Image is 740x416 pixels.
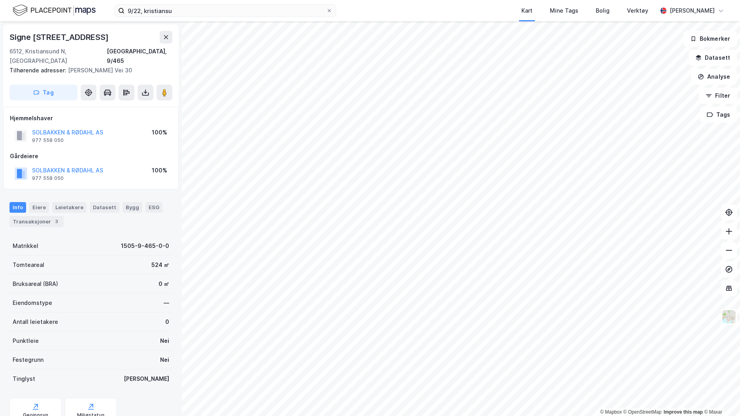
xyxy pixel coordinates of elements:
button: Bokmerker [683,31,737,47]
div: Mine Tags [550,6,578,15]
div: Tomteareal [13,260,44,270]
div: 524 ㎡ [151,260,169,270]
input: Søk på adresse, matrikkel, gårdeiere, leietakere eller personer [125,5,326,17]
div: Signe [STREET_ADDRESS] [9,31,110,43]
img: Z [721,309,736,324]
div: [PERSON_NAME] Vei 30 [9,66,166,75]
div: [PERSON_NAME] [124,374,169,384]
div: Eiere [29,202,49,212]
div: — [164,298,169,308]
button: Analyse [691,69,737,85]
div: 100% [152,166,167,175]
div: Punktleie [13,336,39,346]
div: Bolig [596,6,610,15]
div: 1505-9-465-0-0 [121,241,169,251]
div: 100% [152,128,167,137]
div: Gårdeiere [10,151,172,161]
span: Tilhørende adresser: [9,67,68,74]
a: Mapbox [600,409,622,415]
div: 0 ㎡ [159,279,169,289]
a: OpenStreetMap [623,409,662,415]
div: ESG [145,202,162,212]
div: Eiendomstype [13,298,52,308]
a: Improve this map [664,409,703,415]
div: Festegrunn [13,355,43,365]
button: Filter [699,88,737,104]
div: Info [9,202,26,212]
div: Nei [160,355,169,365]
div: Verktøy [627,6,648,15]
button: Datasett [689,50,737,66]
div: [GEOGRAPHIC_DATA], 9/465 [107,47,172,66]
div: Leietakere [52,202,87,212]
div: Datasett [90,202,119,212]
div: 3 [53,217,60,225]
div: 977 558 050 [32,175,64,182]
div: 0 [165,317,169,327]
div: 6512, Kristiansund N, [GEOGRAPHIC_DATA] [9,47,107,66]
iframe: Chat Widget [700,378,740,416]
div: Tinglyst [13,374,35,384]
div: Hjemmelshaver [10,113,172,123]
div: Antall leietakere [13,317,58,327]
button: Tags [700,107,737,123]
div: Kontrollprogram for chat [700,378,740,416]
div: Matrikkel [13,241,38,251]
div: [PERSON_NAME] [670,6,715,15]
div: 977 558 050 [32,137,64,144]
div: Nei [160,336,169,346]
div: Kart [521,6,532,15]
div: Transaksjoner [9,216,64,227]
button: Tag [9,85,77,100]
div: Bygg [123,202,142,212]
div: Bruksareal (BRA) [13,279,58,289]
img: logo.f888ab2527a4732fd821a326f86c7f29.svg [13,4,96,17]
